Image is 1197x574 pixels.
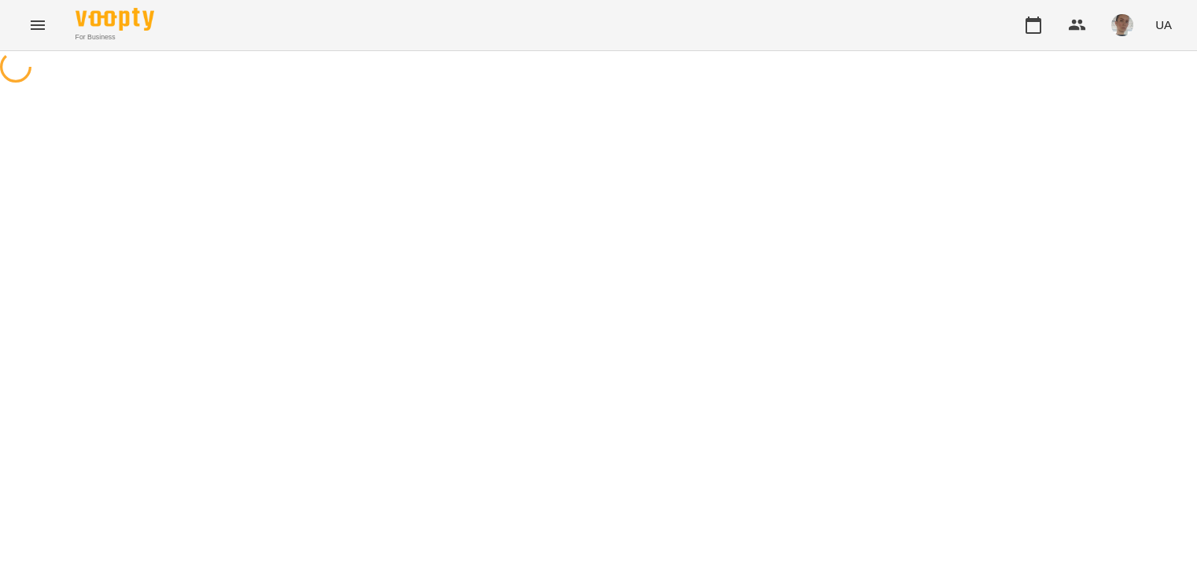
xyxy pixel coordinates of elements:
[76,8,154,31] img: Voopty Logo
[76,32,154,42] span: For Business
[19,6,57,44] button: Menu
[1149,10,1178,39] button: UA
[1111,14,1133,36] img: 4dd45a387af7859874edf35ff59cadb1.jpg
[1155,17,1172,33] span: UA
